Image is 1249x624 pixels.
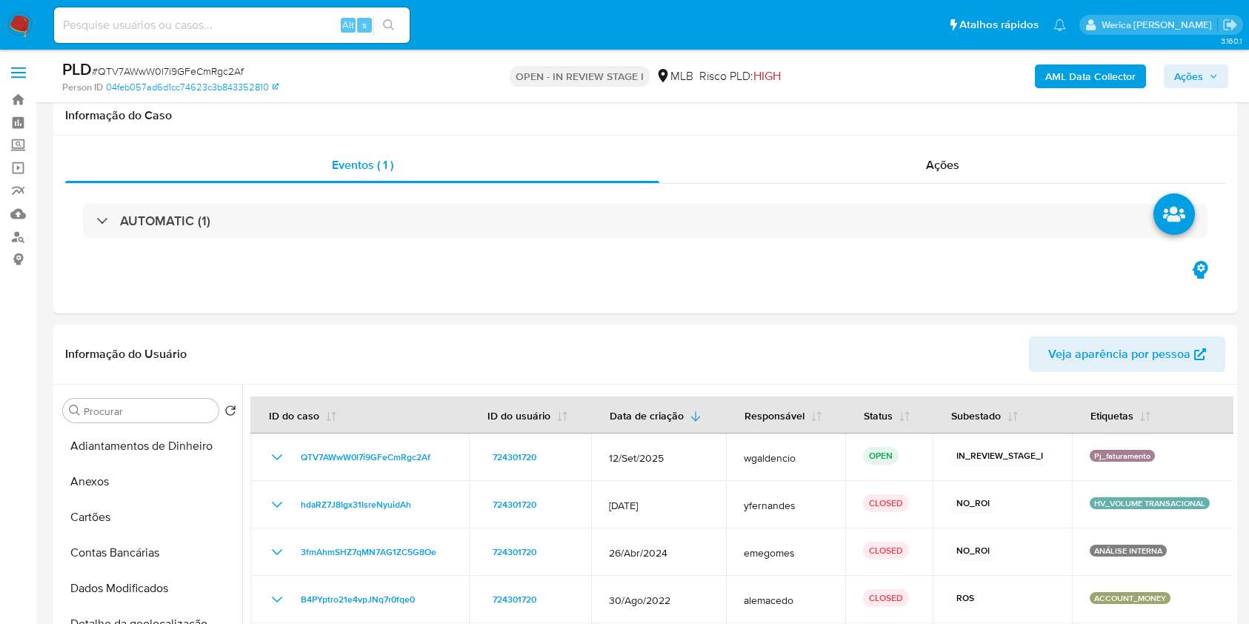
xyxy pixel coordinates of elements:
button: Cartões [57,499,242,535]
b: AML Data Collector [1045,64,1136,88]
p: OPEN - IN REVIEW STAGE I [510,66,650,87]
b: Person ID [62,81,103,94]
button: AML Data Collector [1035,64,1146,88]
span: Ações [926,156,959,173]
input: Procurar [84,405,213,418]
span: Alt [342,18,354,32]
button: search-icon [373,15,404,36]
p: werica.jgaldencio@mercadolivre.com [1102,18,1217,32]
button: Dados Modificados [57,571,242,606]
div: AUTOMATIC (1) [83,204,1208,238]
button: Anexos [57,464,242,499]
input: Pesquise usuários ou casos... [54,16,410,35]
button: Contas Bancárias [57,535,242,571]
a: 04feb057ad6d1cc74623c3b843352810 [106,81,279,94]
h3: AUTOMATIC (1) [120,213,210,229]
h1: Informação do Usuário [65,347,187,362]
b: PLD [62,57,92,81]
span: s [362,18,367,32]
button: Retornar ao pedido padrão [224,405,236,421]
span: Eventos ( 1 ) [332,156,393,173]
span: Ações [1174,64,1203,88]
button: Ações [1164,64,1228,88]
button: Procurar [69,405,81,416]
span: Veja aparência por pessoa [1048,336,1190,372]
a: Sair [1222,17,1238,33]
a: Notificações [1053,19,1066,31]
button: Adiantamentos de Dinheiro [57,428,242,464]
button: Veja aparência por pessoa [1029,336,1225,372]
span: HIGH [753,67,781,84]
span: Risco PLD: [699,68,781,84]
span: # QTV7AWwW0l7i9GFeCmRgc2Af [92,64,244,79]
span: Atalhos rápidos [959,17,1039,33]
div: MLB [656,68,693,84]
h1: Informação do Caso [65,108,1225,123]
